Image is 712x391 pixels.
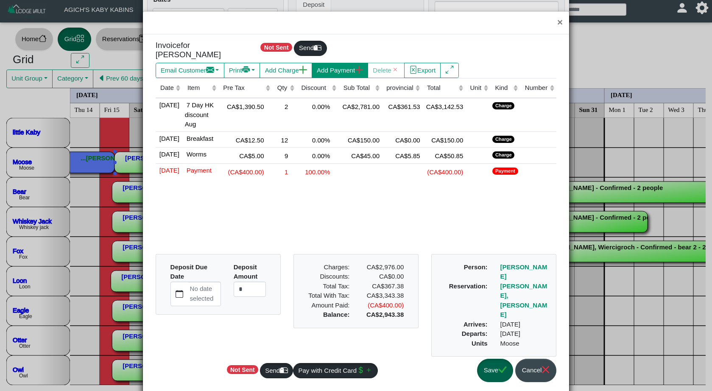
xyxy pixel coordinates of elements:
span: [DATE] [158,165,179,174]
div: CA$367.38 [362,282,404,291]
div: CA$45.00 [341,150,380,161]
span: Not Sent [227,365,259,374]
span: Worms [185,149,207,158]
span: [DATE] [158,149,179,158]
div: CA$3,142.53 [424,101,463,112]
div: Number [525,83,547,93]
div: [DATE] [494,329,555,339]
div: Total Tax: [302,282,356,291]
div: CA$5.85 [384,150,420,161]
button: Sendmailbox2 [294,41,327,56]
div: Item [187,83,209,93]
div: 12 [275,134,295,145]
svg: envelope fill [206,66,214,74]
div: 100.00% [299,166,336,177]
svg: calendar [176,290,184,298]
div: Charges: [302,263,356,272]
span: [DATE] [158,133,179,142]
div: Kind [495,83,511,93]
div: Total [427,83,456,93]
div: Discount [301,83,329,93]
div: Discounts: [302,272,356,282]
b: Units [472,340,488,347]
b: Arrives: [463,321,488,328]
div: CA$3,343.38 [356,291,410,301]
svg: mailbox2 [314,44,322,52]
button: Printprinter fill [224,63,260,78]
b: Deposit Amount [234,263,258,280]
button: Add Chargeplus lg [260,63,312,78]
svg: arrows angle expand [446,66,454,74]
button: file excelExport [404,63,441,78]
div: Pre Tax [223,83,263,93]
div: 9 [275,150,295,161]
button: Cancelx [515,359,556,382]
svg: currency dollar [357,366,365,374]
svg: x [542,366,550,374]
div: 0.00% [299,101,336,112]
div: CA$5.00 [221,150,271,161]
div: 2 [275,101,295,112]
div: 0.00% [299,150,336,161]
div: CA$361.53 [384,101,420,112]
a: [PERSON_NAME] [500,263,547,280]
svg: plus lg [355,66,363,74]
b: Balance: [323,311,350,318]
svg: check [498,366,506,374]
button: calendar [171,282,188,306]
b: Deposit Due Date [170,263,208,280]
span: Payment [185,165,212,174]
span: Not Sent [260,43,292,52]
a: [PERSON_NAME], [PERSON_NAME] [500,282,547,318]
b: Person: [464,263,488,271]
h5: Invoice [156,41,246,60]
b: CA$2,943.38 [366,311,404,318]
button: Savecheck [477,359,513,382]
div: 1 [275,166,295,177]
span: for [PERSON_NAME] [156,41,221,59]
button: Email Customerenvelope fill [156,63,224,78]
svg: printer fill [242,66,250,74]
div: Amount Paid: [302,301,356,310]
button: Add Paymentplus lg [312,63,368,78]
div: CA$1,390.50 [221,101,271,112]
button: Close [551,11,569,34]
div: CA$50.85 [424,150,463,161]
div: CA$12.50 [221,134,271,145]
div: Total With Tax: [302,291,356,301]
div: CA$0.00 [384,134,420,145]
button: Pay with Credit Cardcurrency dollarplus [293,363,378,378]
svg: mailbox2 [280,366,288,374]
div: CA$150.00 [341,134,380,145]
span: Breakfast [185,133,213,142]
svg: plus lg [299,66,307,74]
div: CA$0.00 [356,272,410,282]
div: (CA$400.00) [424,166,463,177]
div: 0.00% [299,134,336,145]
div: [DATE] [494,320,555,330]
button: Deletex [368,63,405,78]
span: [DATE] [158,100,179,109]
div: Unit [470,83,481,93]
label: No date selected [188,282,221,306]
b: Departs: [462,330,488,337]
div: provincial [386,83,413,93]
button: Sendmailbox2 [260,363,293,378]
div: Qty [277,83,288,93]
button: arrows angle expand [440,63,458,78]
div: (CA$400.00) [356,301,410,310]
div: Sub Total [343,83,373,93]
svg: file excel [409,66,417,74]
div: Moose [494,339,555,349]
div: CA$150.00 [424,134,463,145]
b: Reservation: [449,282,488,290]
span: CA$2,976.00 [367,263,404,271]
svg: plus [365,366,373,374]
span: 7 Day HK discount Aug [185,100,214,128]
div: CA$2,781.00 [341,101,380,112]
div: Date [160,83,174,93]
div: (CA$400.00) [221,166,271,177]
